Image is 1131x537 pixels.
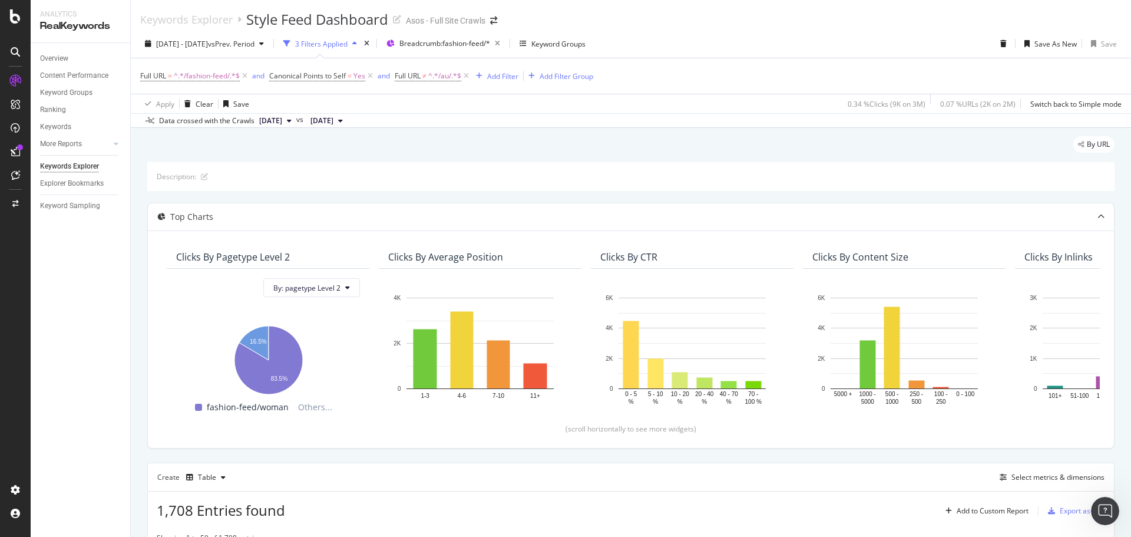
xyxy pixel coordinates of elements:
[40,200,100,212] div: Keyword Sampling
[219,94,249,113] button: Save
[1049,392,1062,398] text: 101+
[956,390,975,397] text: 0 - 100
[600,292,784,406] svg: A chart.
[861,398,875,404] text: 5000
[625,390,637,397] text: 0 - 5
[279,34,362,53] button: 3 Filters Applied
[910,390,923,397] text: 250 -
[812,251,908,263] div: Clicks By Content Size
[393,340,401,347] text: 2K
[1034,386,1037,392] text: 0
[140,94,174,113] button: Apply
[40,160,122,173] a: Keywords Explorer
[157,468,230,487] div: Create
[492,392,504,398] text: 7-10
[941,502,1029,520] button: Add to Custom Report
[606,295,613,301] text: 6K
[531,39,586,49] div: Keyword Groups
[40,9,121,19] div: Analytics
[995,470,1104,485] button: Select metrics & dimensions
[695,390,714,397] text: 20 - 40
[273,283,340,293] span: By: pagetype Level 2
[140,34,269,53] button: [DATE] - [DATE]vsPrev. Period
[515,34,590,53] button: Keyword Groups
[252,70,264,81] button: and
[720,390,739,397] text: 40 - 70
[490,17,497,25] div: arrow-right-arrow-left
[40,52,68,65] div: Overview
[1043,502,1105,520] button: Export as CSV
[159,116,254,126] div: Data crossed with the Crawls
[1101,39,1117,49] div: Save
[40,200,122,212] a: Keyword Sampling
[176,320,360,396] div: A chart.
[1030,295,1037,301] text: 3K
[1096,392,1112,398] text: 16-50
[259,116,282,126] span: 2025 Oct. 1st
[471,69,518,83] button: Add Filter
[40,121,122,133] a: Keywords
[233,99,249,109] div: Save
[40,121,71,133] div: Keywords
[1030,325,1037,331] text: 2K
[1034,39,1077,49] div: Save As New
[157,172,196,182] div: Description:
[254,114,296,128] button: [DATE]
[168,71,172,81] span: =
[156,99,174,109] div: Apply
[295,39,348,49] div: 3 Filters Applied
[388,292,572,406] svg: A chart.
[745,398,762,404] text: 100 %
[1091,497,1119,525] iframe: Intercom live chat
[40,138,110,150] a: More Reports
[208,39,254,49] span: vs Prev. Period
[196,99,213,109] div: Clear
[353,68,365,84] span: Yes
[348,71,352,81] span: =
[1030,355,1037,361] text: 1K
[1086,34,1117,53] button: Save
[487,71,518,81] div: Add Filter
[269,71,346,81] span: Canonical Points to Self
[306,114,348,128] button: [DATE]
[859,390,876,397] text: 1000 -
[524,69,593,83] button: Add Filter Group
[606,325,613,331] text: 4K
[629,398,634,404] text: %
[653,398,658,404] text: %
[1087,141,1110,148] span: By URL
[40,104,66,116] div: Ranking
[40,138,82,150] div: More Reports
[600,251,657,263] div: Clicks By CTR
[40,177,122,190] a: Explorer Bookmarks
[677,398,683,404] text: %
[818,325,825,331] text: 4K
[157,500,285,520] span: 1,708 Entries found
[458,392,467,398] text: 4-6
[911,398,921,404] text: 500
[1026,94,1122,113] button: Switch back to Simple mode
[1070,392,1089,398] text: 51-100
[156,39,208,49] span: [DATE] - [DATE]
[936,398,946,404] text: 250
[40,177,104,190] div: Explorer Bookmarks
[40,87,92,99] div: Keyword Groups
[382,34,505,53] button: Breadcrumb:fashion-feed/*
[671,390,690,397] text: 10 - 20
[1020,34,1077,53] button: Save As New
[40,70,108,82] div: Content Performance
[140,71,166,81] span: Full URL
[1011,472,1104,482] div: Select metrics & dimensions
[421,392,429,398] text: 1-3
[246,9,388,29] div: Style Feed Dashboard
[40,160,99,173] div: Keywords Explorer
[174,68,240,84] span: ^.*/fashion-feed/.*$
[885,390,899,397] text: 500 -
[250,338,266,345] text: 16.5%
[1024,251,1093,263] div: Clicks By Inlinks
[170,211,213,223] div: Top Charts
[885,398,899,404] text: 1000
[818,355,825,361] text: 2K
[940,99,1016,109] div: 0.07 % URLs ( 2K on 2M )
[207,400,289,414] span: fashion-feed/woman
